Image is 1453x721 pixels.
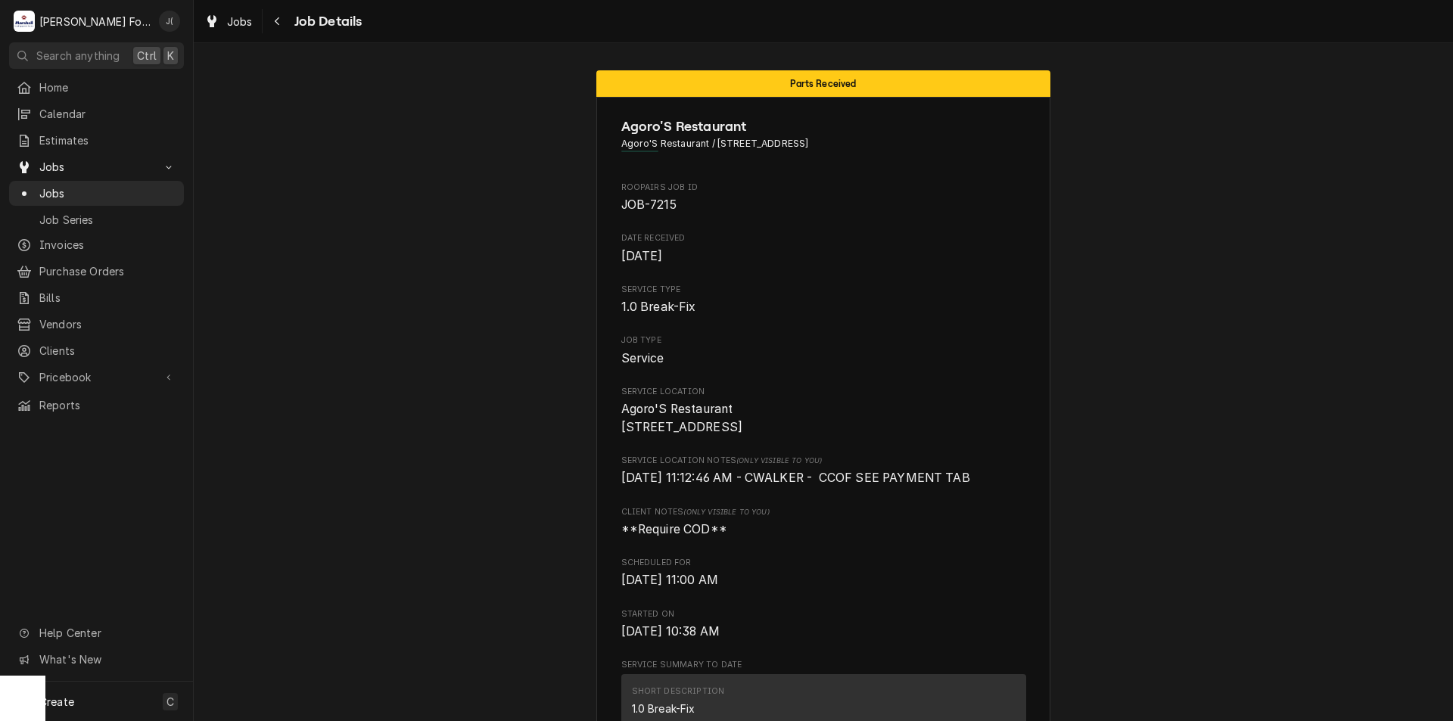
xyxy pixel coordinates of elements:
span: [DATE] 11:00 AM [621,573,718,587]
span: Service Type [621,298,1026,316]
span: Service Location [621,400,1026,436]
span: Jobs [39,159,154,175]
span: Calendar [39,106,176,122]
span: Service [621,351,664,365]
span: Client Notes [621,506,1026,518]
div: 1.0 Break-Fix [632,701,695,716]
div: Job Type [621,334,1026,367]
a: Go to Jobs [9,154,184,179]
div: Jeff Debigare (109)'s Avatar [159,11,180,32]
a: Go to What's New [9,647,184,672]
a: Go to Help Center [9,620,184,645]
div: Service Location [621,386,1026,437]
span: Scheduled For [621,571,1026,589]
a: Clients [9,338,184,363]
div: [object Object] [621,455,1026,487]
div: Scheduled For [621,557,1026,589]
span: 1.0 Break-Fix [621,300,696,314]
a: Job Series [9,207,184,232]
span: Bills [39,290,176,306]
span: Create [39,695,74,708]
span: Clients [39,343,176,359]
a: Purchase Orders [9,259,184,284]
span: Help Center [39,625,175,641]
div: J( [159,11,180,32]
span: Agoro'S Restaurant [STREET_ADDRESS] [621,402,743,434]
span: Name [621,117,1026,137]
div: Roopairs Job ID [621,182,1026,214]
span: Job Type [621,334,1026,347]
span: Service Type [621,284,1026,296]
span: K [167,48,174,64]
a: Calendar [9,101,184,126]
span: [DATE] 10:38 AM [621,624,720,639]
span: Address [621,137,1026,151]
a: Reports [9,393,184,418]
a: Bills [9,285,184,310]
a: Home [9,75,184,100]
div: Status [596,70,1050,97]
span: Started On [621,623,1026,641]
span: Estimates [39,132,176,148]
span: Purchase Orders [39,263,176,279]
span: Parts Received [790,79,856,89]
div: Started On [621,608,1026,641]
span: (Only Visible to You) [683,508,769,516]
span: Service Location Notes [621,455,1026,467]
span: Date Received [621,247,1026,266]
div: [object Object] [621,506,1026,539]
div: Date Received [621,232,1026,265]
span: [object Object] [621,521,1026,539]
span: What's New [39,651,175,667]
span: C [166,694,174,710]
a: Jobs [9,181,184,206]
div: M [14,11,35,32]
span: Pricebook [39,369,154,385]
a: Vendors [9,312,184,337]
span: Service Location [621,386,1026,398]
button: Navigate back [266,9,290,33]
div: Marshall Food Equipment Service's Avatar [14,11,35,32]
a: Estimates [9,128,184,153]
span: Job Details [290,11,362,32]
span: Reports [39,397,176,413]
a: Jobs [198,9,259,34]
button: Search anythingCtrlK [9,42,184,69]
span: Jobs [39,185,176,201]
span: Vendors [39,316,176,332]
a: Invoices [9,232,184,257]
div: Short Description [632,685,725,698]
span: Job Type [621,350,1026,368]
a: Go to Pricebook [9,365,184,390]
span: Home [39,79,176,95]
div: [PERSON_NAME] Food Equipment Service [39,14,151,30]
span: Date Received [621,232,1026,244]
span: Invoices [39,237,176,253]
div: Client Information [621,117,1026,163]
span: Started On [621,608,1026,620]
span: [object Object] [621,469,1026,487]
span: Jobs [227,14,253,30]
span: Search anything [36,48,120,64]
span: (Only Visible to You) [736,456,822,465]
span: Roopairs Job ID [621,196,1026,214]
span: [DATE] 11:12:46 AM - CWALKER - CCOF SEE PAYMENT TAB [621,471,970,485]
span: Job Series [39,212,176,228]
div: Service Type [621,284,1026,316]
span: Service Summary To Date [621,659,1026,671]
span: JOB-7215 [621,197,677,212]
span: [DATE] [621,249,663,263]
span: Scheduled For [621,557,1026,569]
span: Roopairs Job ID [621,182,1026,194]
span: Ctrl [137,48,157,64]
